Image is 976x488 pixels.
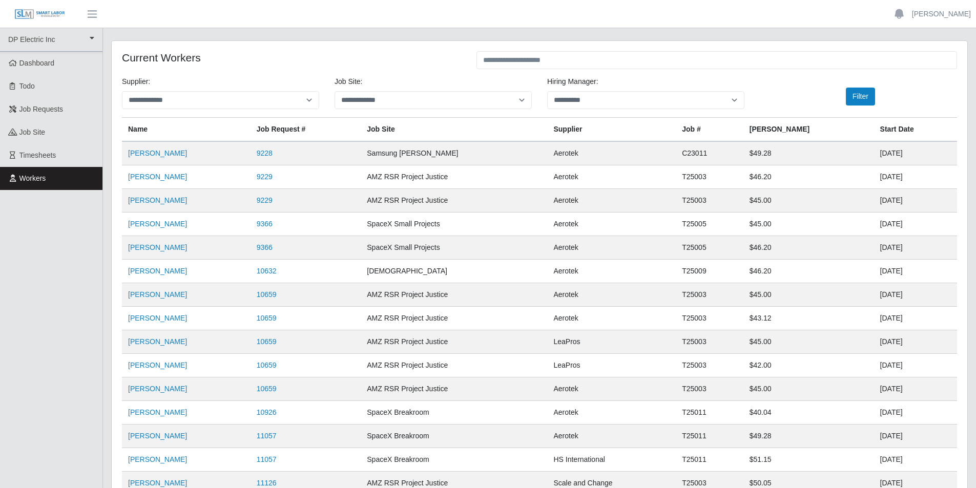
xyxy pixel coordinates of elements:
[874,354,957,377] td: [DATE]
[676,401,743,425] td: T25011
[874,141,957,165] td: [DATE]
[335,76,362,87] label: job site:
[547,165,676,189] td: Aerotek
[361,260,547,283] td: [DEMOGRAPHIC_DATA]
[257,149,273,157] a: 9228
[547,213,676,236] td: Aerotek
[676,236,743,260] td: T25005
[19,128,46,136] span: job site
[128,361,187,369] a: [PERSON_NAME]
[874,260,957,283] td: [DATE]
[743,354,874,377] td: $42.00
[676,141,743,165] td: C23011
[257,173,273,181] a: 9229
[547,425,676,448] td: Aerotek
[257,243,273,251] a: 9366
[743,307,874,330] td: $43.12
[547,330,676,354] td: LeaPros
[257,432,277,440] a: 11057
[547,189,676,213] td: Aerotek
[257,385,277,393] a: 10659
[676,118,743,142] th: Job #
[122,76,150,87] label: Supplier:
[128,290,187,299] a: [PERSON_NAME]
[128,455,187,463] a: [PERSON_NAME]
[547,401,676,425] td: Aerotek
[128,196,187,204] a: [PERSON_NAME]
[743,448,874,472] td: $51.15
[361,165,547,189] td: AMZ RSR Project Justice
[874,330,957,354] td: [DATE]
[122,51,461,64] h4: Current Workers
[361,189,547,213] td: AMZ RSR Project Justice
[257,314,277,322] a: 10659
[19,59,55,67] span: Dashboard
[361,330,547,354] td: AMZ RSR Project Justice
[676,448,743,472] td: T25011
[128,432,187,440] a: [PERSON_NAME]
[874,118,957,142] th: Start Date
[547,141,676,165] td: Aerotek
[676,330,743,354] td: T25003
[874,283,957,307] td: [DATE]
[361,354,547,377] td: AMZ RSR Project Justice
[19,105,64,113] span: Job Requests
[874,307,957,330] td: [DATE]
[251,118,361,142] th: Job Request #
[874,165,957,189] td: [DATE]
[19,174,46,182] span: Workers
[361,307,547,330] td: AMZ RSR Project Justice
[676,189,743,213] td: T25003
[128,173,187,181] a: [PERSON_NAME]
[547,448,676,472] td: HS International
[257,290,277,299] a: 10659
[547,283,676,307] td: Aerotek
[743,236,874,260] td: $46.20
[257,408,277,416] a: 10926
[676,425,743,448] td: T25011
[676,354,743,377] td: T25003
[743,118,874,142] th: [PERSON_NAME]
[743,377,874,401] td: $45.00
[128,385,187,393] a: [PERSON_NAME]
[874,377,957,401] td: [DATE]
[257,455,277,463] a: 11057
[122,118,251,142] th: Name
[547,377,676,401] td: Aerotek
[676,165,743,189] td: T25003
[128,337,187,346] a: [PERSON_NAME]
[676,213,743,236] td: T25005
[874,236,957,260] td: [DATE]
[361,213,547,236] td: SpaceX Small Projects
[743,283,874,307] td: $45.00
[361,236,547,260] td: SpaceX Small Projects
[361,401,547,425] td: SpaceX Breakroom
[547,76,598,87] label: Hiring Manager:
[257,479,277,487] a: 11126
[874,448,957,472] td: [DATE]
[19,151,56,159] span: Timesheets
[846,88,875,105] button: Filter
[361,141,547,165] td: Samsung [PERSON_NAME]
[874,189,957,213] td: [DATE]
[19,82,35,90] span: Todo
[257,337,277,346] a: 10659
[743,260,874,283] td: $46.20
[128,479,187,487] a: [PERSON_NAME]
[128,408,187,416] a: [PERSON_NAME]
[14,9,66,20] img: SLM Logo
[257,196,273,204] a: 9229
[743,165,874,189] td: $46.20
[128,314,187,322] a: [PERSON_NAME]
[128,220,187,228] a: [PERSON_NAME]
[547,118,676,142] th: Supplier
[743,425,874,448] td: $49.28
[743,330,874,354] td: $45.00
[128,267,187,275] a: [PERSON_NAME]
[361,448,547,472] td: SpaceX Breakroom
[743,213,874,236] td: $45.00
[743,141,874,165] td: $49.28
[676,377,743,401] td: T25003
[361,118,547,142] th: job site
[361,377,547,401] td: AMZ RSR Project Justice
